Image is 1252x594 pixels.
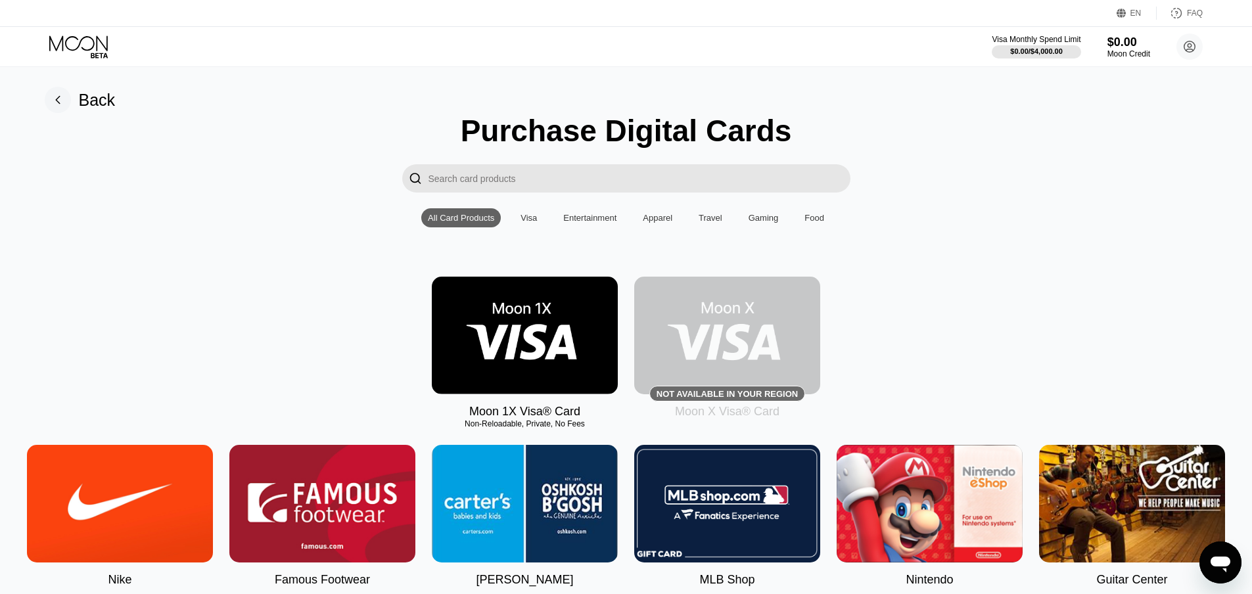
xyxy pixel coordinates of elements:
[1010,47,1063,55] div: $0.00 / $4,000.00
[409,171,422,186] div: 
[1117,7,1157,20] div: EN
[1130,9,1142,18] div: EN
[45,87,116,113] div: Back
[469,405,580,419] div: Moon 1X Visa® Card
[557,208,623,227] div: Entertainment
[1157,7,1203,20] div: FAQ
[521,213,537,223] div: Visa
[461,113,792,148] div: Purchase Digital Cards
[634,277,820,394] div: Not available in your region
[1107,35,1150,49] div: $0.00
[563,213,616,223] div: Entertainment
[429,164,850,193] input: Search card products
[1096,573,1167,587] div: Guitar Center
[79,91,116,110] div: Back
[275,573,370,587] div: Famous Footwear
[514,208,544,227] div: Visa
[421,208,501,227] div: All Card Products
[692,208,729,227] div: Travel
[906,573,953,587] div: Nintendo
[675,405,779,419] div: Moon X Visa® Card
[108,573,131,587] div: Nike
[476,573,573,587] div: [PERSON_NAME]
[749,213,779,223] div: Gaming
[428,213,494,223] div: All Card Products
[992,35,1080,44] div: Visa Monthly Spend Limit
[742,208,785,227] div: Gaming
[402,164,429,193] div: 
[804,213,824,223] div: Food
[699,213,722,223] div: Travel
[699,573,754,587] div: MLB Shop
[1187,9,1203,18] div: FAQ
[657,389,798,399] div: Not available in your region
[636,208,679,227] div: Apparel
[1107,49,1150,58] div: Moon Credit
[643,213,672,223] div: Apparel
[1107,35,1150,58] div: $0.00Moon Credit
[1199,541,1241,583] iframe: Кнопка запуска окна обмена сообщениями
[432,419,618,428] div: Non-Reloadable, Private, No Fees
[992,35,1080,58] div: Visa Monthly Spend Limit$0.00/$4,000.00
[798,208,831,227] div: Food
